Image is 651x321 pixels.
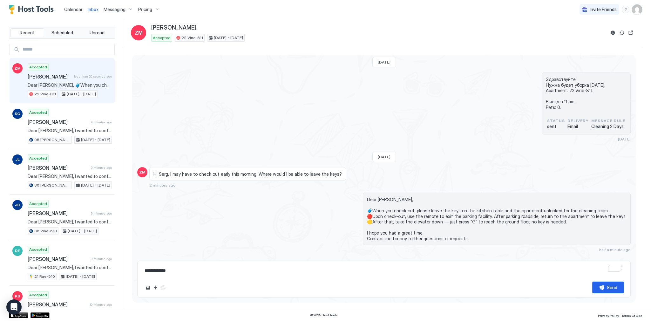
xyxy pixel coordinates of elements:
[599,247,631,252] span: half a minute ago
[590,7,617,12] span: Invite Friends
[135,29,143,37] span: ZM
[10,28,44,37] button: Recent
[138,7,152,12] span: Pricing
[28,174,112,179] span: Dear [PERSON_NAME], I wanted to confirm if everything is in order for your arrival on [DATE]. Kin...
[591,118,625,124] span: Message Rule
[29,201,47,207] span: Accepted
[607,284,617,291] div: Send
[29,110,47,115] span: Accepted
[367,197,627,241] span: Dear [PERSON_NAME], 🧳When you check out, please leave the keys on the kitchen table and the apart...
[34,274,55,279] span: 21.Rae-510
[591,124,625,129] span: Cleaning 2 Days
[9,27,115,39] div: tab-group
[29,155,47,161] span: Accepted
[28,219,112,225] span: Dear [PERSON_NAME], I wanted to confirm if everything is in order for your arrival on [DATE]. Kin...
[144,265,624,277] textarea: To enrich screen reader interactions, please activate Accessibility in Grammarly extension settings
[28,256,88,262] span: [PERSON_NAME]
[91,211,112,215] span: 9 minutes ago
[34,91,56,97] span: 22.Vine-811
[67,91,96,97] span: [DATE] - [DATE]
[621,314,642,318] span: Terms Of Use
[51,30,73,36] span: Scheduled
[609,29,617,37] button: Reservation information
[28,128,112,133] span: Dear [PERSON_NAME], I wanted to confirm if everything is in order for your arrival on [DATE]. Kin...
[88,7,98,12] span: Inbox
[31,312,50,318] a: Google Play Store
[28,165,88,171] span: [PERSON_NAME]
[81,182,110,188] span: [DATE] - [DATE]
[45,28,79,37] button: Scheduled
[153,35,171,41] span: Accepted
[34,137,70,143] span: 05.[PERSON_NAME]-617
[64,7,83,12] span: Calendar
[152,284,159,291] button: Quick reply
[149,183,176,188] span: 2 minutes ago
[592,282,624,293] button: Send
[567,118,589,124] span: Delivery
[378,154,390,159] span: [DATE]
[34,228,57,234] span: 06.Vine-613
[144,284,152,291] button: Upload image
[28,82,112,88] span: Dear [PERSON_NAME], 🧳When you check out, please leave the keys on the kitchen table and the apart...
[567,124,589,129] span: Email
[627,29,634,37] button: Open reservation
[29,247,47,252] span: Accepted
[29,64,47,70] span: Accepted
[151,24,196,31] span: [PERSON_NAME]
[621,312,642,318] a: Terms Of Use
[20,44,114,55] input: Input Field
[28,301,87,308] span: [PERSON_NAME]
[378,60,390,65] span: [DATE]
[90,30,105,36] span: Unread
[9,312,28,318] a: App Store
[547,118,565,124] span: status
[15,248,20,254] span: DP
[74,74,112,79] span: less than 20 seconds ago
[153,171,342,177] span: Hi Serg, I may have to check out early this morning. Where would I be able to leave the keys?
[139,169,146,175] span: ZM
[15,111,20,117] span: SG
[214,35,243,41] span: [DATE] - [DATE]
[104,7,125,12] span: Messaging
[66,274,95,279] span: [DATE] - [DATE]
[91,166,112,170] span: 9 minutes ago
[28,210,88,216] span: [PERSON_NAME]
[15,202,20,208] span: JG
[15,157,20,162] span: JL
[546,77,627,110] span: Здравствуйте! Нужна будет уборка [DATE]. Apartment: 22.Vine-811. Выезд в 11 am. Pets: 0.
[598,314,619,318] span: Privacy Policy
[310,313,338,317] span: © 2025 Host Tools
[618,29,626,37] button: Sync reservation
[88,6,98,13] a: Inbox
[90,303,112,307] span: 10 minutes ago
[28,119,88,125] span: [PERSON_NAME]
[28,73,71,80] span: [PERSON_NAME]
[80,28,114,37] button: Unread
[632,4,642,15] div: User profile
[91,120,112,124] span: 9 minutes ago
[6,299,22,315] div: Open Intercom Messenger
[15,293,20,299] span: KS
[34,182,70,188] span: 30.[PERSON_NAME]-510
[598,312,619,318] a: Privacy Policy
[9,5,57,14] a: Host Tools Logo
[91,257,112,261] span: 9 minutes ago
[68,228,97,234] span: [DATE] - [DATE]
[14,65,21,71] span: ZM
[181,35,203,41] span: 22.Vine-811
[547,124,565,129] span: sent
[29,292,47,298] span: Accepted
[622,6,629,13] div: menu
[618,137,631,141] span: [DATE]
[64,6,83,13] a: Calendar
[81,137,110,143] span: [DATE] - [DATE]
[28,265,112,270] span: Dear [PERSON_NAME], I wanted to confirm if everything is in order for your arrival on [DATE]. Kin...
[20,30,35,36] span: Recent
